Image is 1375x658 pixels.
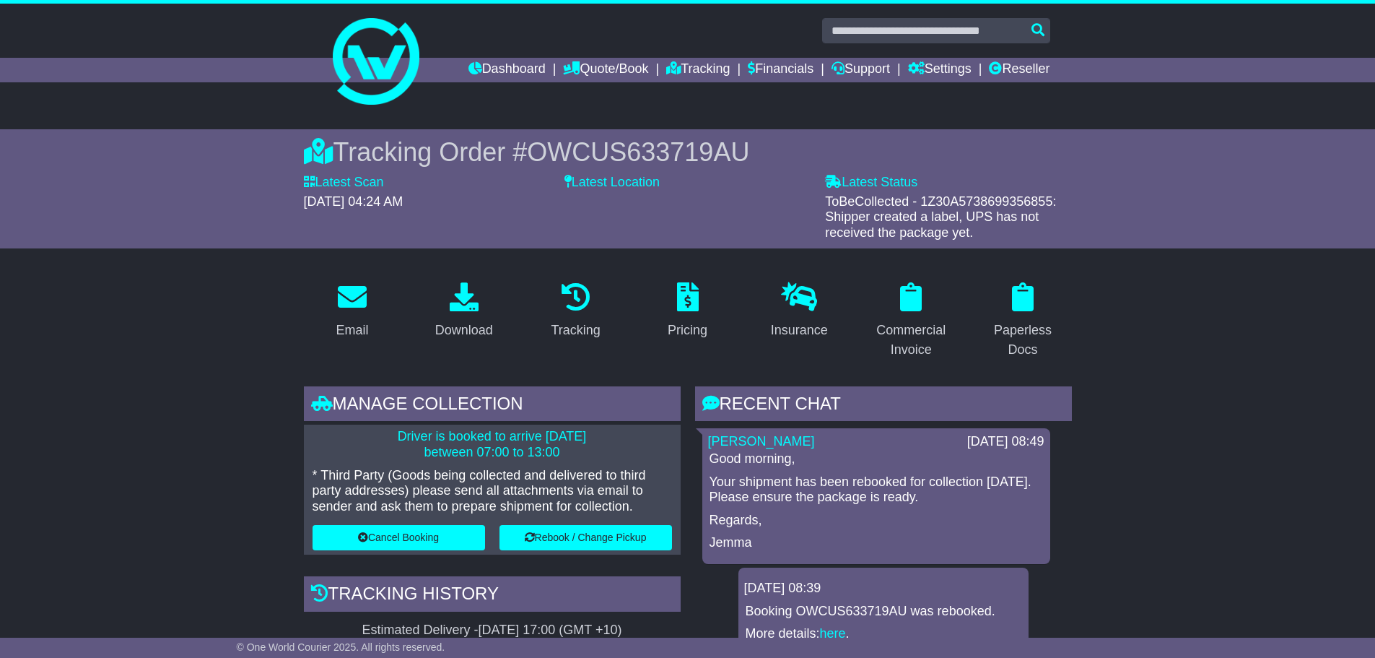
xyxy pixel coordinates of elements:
[304,175,384,191] label: Latest Scan
[984,321,1062,360] div: Paperless Docs
[435,321,493,340] div: Download
[304,137,1072,168] div: Tracking Order #
[748,58,813,82] a: Financials
[820,626,846,641] a: here
[708,434,815,449] a: [PERSON_NAME]
[825,194,1056,240] span: ToBeCollected - 1Z30A5738699356855: Shipper created a label, UPS has not received the package yet.
[771,321,828,340] div: Insurance
[426,277,502,345] a: Download
[313,429,672,460] p: Driver is booked to arrive [DATE] between 07:00 to 13:00
[668,321,707,340] div: Pricing
[872,321,951,360] div: Commercial Invoice
[863,277,960,365] a: Commercial Invoice
[710,513,1043,529] p: Regards,
[658,277,717,345] a: Pricing
[666,58,730,82] a: Tracking
[336,321,368,340] div: Email
[710,475,1043,506] p: Your shipment has been rebooked for collection [DATE]. Please ensure the package is ready.
[313,525,485,550] button: Cancel Booking
[989,58,1049,82] a: Reseller
[746,626,1021,642] p: More details: .
[761,277,837,345] a: Insurance
[304,386,681,425] div: Manage collection
[908,58,972,82] a: Settings
[551,321,600,340] div: Tracking
[746,604,1021,620] p: Booking OWCUS633719AU was rebooked.
[831,58,890,82] a: Support
[967,434,1044,450] div: [DATE] 08:49
[563,58,648,82] a: Quote/Book
[304,576,681,615] div: Tracking history
[313,468,672,515] p: * Third Party (Goods being collected and delivered to third party addresses) please send all atta...
[710,535,1043,551] p: Jemma
[744,581,1023,597] div: [DATE] 08:39
[541,277,609,345] a: Tracking
[304,623,681,638] div: Estimated Delivery -
[564,175,660,191] label: Latest Location
[527,137,749,167] span: OWCUS633719AU
[825,175,917,191] label: Latest Status
[710,451,1043,467] p: Good morning,
[468,58,546,82] a: Dashboard
[479,623,622,638] div: [DATE] 17:00 (GMT +10)
[304,194,403,209] span: [DATE] 04:24 AM
[974,277,1072,365] a: Paperless Docs
[326,277,377,345] a: Email
[695,386,1072,425] div: RECENT CHAT
[499,525,672,550] button: Rebook / Change Pickup
[237,641,445,653] span: © One World Courier 2025. All rights reserved.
